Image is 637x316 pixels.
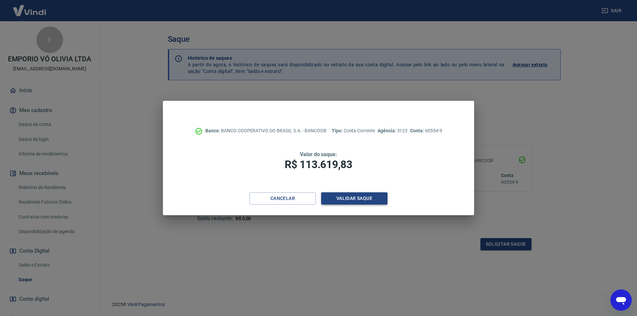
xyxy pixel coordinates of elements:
span: Agência: [378,128,397,133]
p: BANCO COOPERATIVO DO BRASIL S.A. - BANCOOB [205,127,326,134]
span: Conta: [410,128,425,133]
span: R$ 113.619,83 [285,158,352,171]
p: Conta Corrente [332,127,375,134]
span: Banco: [205,128,221,133]
p: 3123 [378,127,407,134]
span: Valor do saque: [300,151,337,158]
span: Tipo: [332,128,344,133]
p: 60554-9 [410,127,442,134]
iframe: Botão para abrir a janela de mensagens [610,289,632,311]
button: Cancelar [249,192,316,205]
button: Validar saque [321,192,388,205]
